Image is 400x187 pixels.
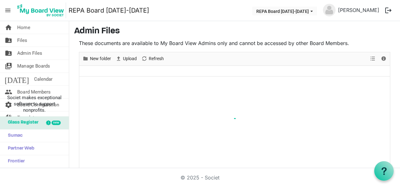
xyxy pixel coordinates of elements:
span: Calendar [34,73,53,85]
img: My Board View Logo [15,3,66,18]
a: © 2025 - Societ [181,174,219,181]
span: Partner Web [5,142,34,155]
span: folder_shared [5,47,12,59]
span: Home [17,21,30,34]
img: no-profile-picture.svg [323,4,336,16]
span: folder_shared [5,34,12,47]
span: Files [17,34,27,47]
span: Manage Boards [17,60,50,72]
span: Frontier [5,155,25,168]
span: Glass Register [5,116,38,129]
span: menu [2,4,14,16]
button: REPA Board 2025-2026 dropdownbutton [252,7,317,15]
span: Board Members [17,86,51,98]
span: [DATE] [5,73,29,85]
h3: Admin Files [74,26,395,37]
a: [PERSON_NAME] [336,4,382,16]
span: people [5,86,12,98]
button: logout [382,4,395,17]
span: switch_account [5,60,12,72]
p: These documents are available to My Board View Admins only and cannot be accessed by other Board ... [79,39,390,47]
div: new [52,121,61,125]
span: Societ makes exceptional software to support nonprofits. [3,94,66,113]
span: Sumac [5,129,23,142]
span: home [5,21,12,34]
a: My Board View Logo [15,3,69,18]
span: Admin Files [17,47,42,59]
a: REPA Board [DATE]-[DATE] [69,4,149,17]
